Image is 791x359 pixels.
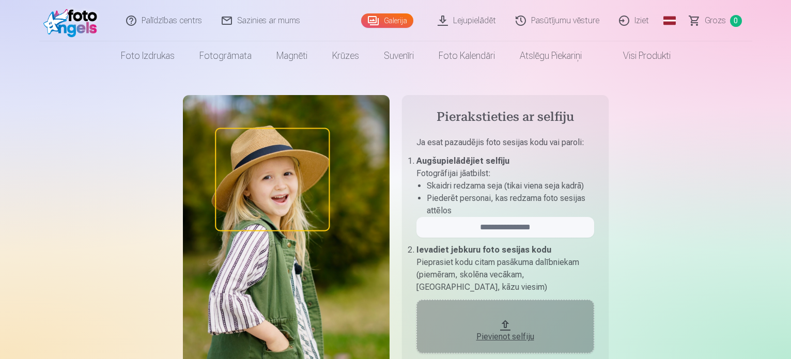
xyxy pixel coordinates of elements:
b: Augšupielādējiet selfiju [416,156,509,166]
a: Atslēgu piekariņi [507,41,594,70]
button: Pievienot selfiju [416,300,594,353]
p: Pieprasiet kodu citam pasākuma dalībniekam (piemēram, skolēna vecākam, [GEOGRAPHIC_DATA], kāzu vi... [416,256,594,293]
h4: Pierakstieties ar selfiju [416,110,594,126]
span: 0 [730,15,742,27]
a: Fotogrāmata [187,41,264,70]
a: Suvenīri [371,41,426,70]
a: Galerija [361,13,413,28]
span: Grozs [705,14,726,27]
a: Foto izdrukas [108,41,187,70]
div: Pievienot selfiju [427,331,584,343]
b: Ievadiet jebkuru foto sesijas kodu [416,245,551,255]
p: Fotogrāfijai jāatbilst : [416,167,594,180]
a: Foto kalendāri [426,41,507,70]
a: Visi produkti [594,41,683,70]
a: Magnēti [264,41,320,70]
li: Piederēt personai, kas redzama foto sesijas attēlos [427,192,594,217]
p: Ja esat pazaudējis foto sesijas kodu vai paroli : [416,136,594,155]
li: Skaidri redzama seja (tikai viena seja kadrā) [427,180,594,192]
img: /fa1 [43,4,103,37]
a: Krūzes [320,41,371,70]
